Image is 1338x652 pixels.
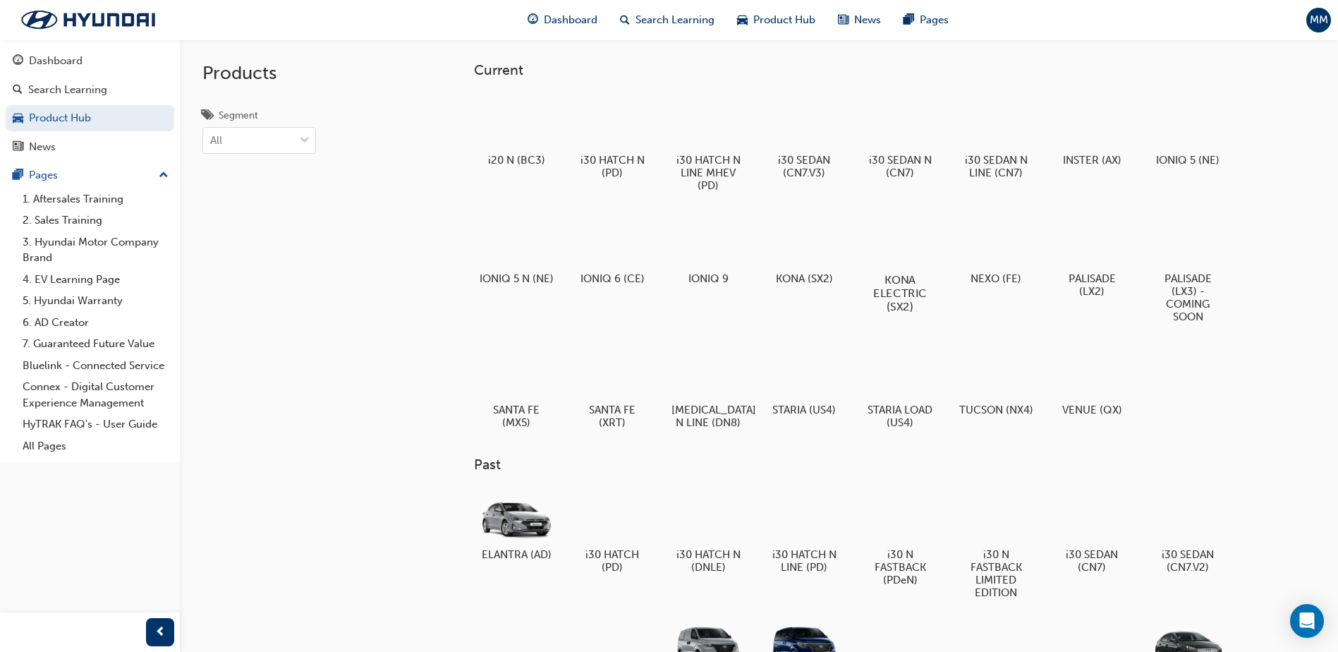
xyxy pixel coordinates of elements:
h5: STARIA LOAD (US4) [863,404,937,429]
a: TUCSON (NX4) [954,339,1038,421]
h5: PALISADE (LX3) - COMING SOON [1151,272,1225,323]
h5: i30 SEDAN (CN7.V3) [767,154,841,179]
a: Connex - Digital Customer Experience Management [17,376,174,413]
span: search-icon [13,84,23,97]
button: DashboardSearch LearningProduct HubNews [6,45,174,162]
span: tags-icon [202,110,213,123]
a: car-iconProduct Hub [726,6,827,35]
img: Trak [7,5,169,35]
div: Search Learning [28,82,107,98]
span: search-icon [620,11,630,29]
a: IONIQ 5 N (NE) [474,208,559,290]
h5: ELANTRA (AD) [480,548,554,561]
h5: NEXO (FE) [959,272,1033,285]
span: Pages [920,12,949,28]
a: STARIA LOAD (US4) [858,339,942,434]
a: PALISADE (LX2) [1050,208,1134,303]
a: pages-iconPages [892,6,960,35]
a: 5. Hyundai Warranty [17,290,174,312]
a: KONA (SX2) [762,208,846,290]
h3: Past [474,457,1275,473]
h5: TUCSON (NX4) [959,404,1033,416]
h5: i30 N FASTBACK (PDeN) [863,548,937,586]
h5: IONIQ 5 (NE) [1151,154,1225,167]
span: guage-icon [13,55,23,68]
a: i30 HATCH (PD) [570,485,655,579]
a: i30 HATCH N LINE MHEV (PD) [666,90,750,197]
h5: SANTA FE (MX5) [480,404,554,429]
h5: VENUE (QX) [1055,404,1129,416]
h5: SANTA FE (XRT) [576,404,650,429]
a: search-iconSearch Learning [609,6,726,35]
h5: IONIQ 5 N (NE) [480,272,554,285]
a: ELANTRA (AD) [474,485,559,567]
button: Pages [6,162,174,188]
h5: i30 SEDAN (CN7.V2) [1151,548,1225,574]
h5: i30 SEDAN N LINE (CN7) [959,154,1033,179]
h5: PALISADE (LX2) [1055,272,1129,298]
span: Search Learning [635,12,714,28]
h5: i30 HATCH N LINE MHEV (PD) [671,154,746,192]
div: Open Intercom Messenger [1290,604,1324,638]
a: NEXO (FE) [954,208,1038,290]
a: SANTA FE (XRT) [570,339,655,434]
h5: i30 SEDAN N (CN7) [863,154,937,179]
h5: INSTER (AX) [1055,154,1129,167]
h5: i20 N (BC3) [480,154,554,167]
h5: i30 HATCH N (DNLE) [671,548,746,574]
h5: i30 HATCH N (PD) [576,154,650,179]
div: News [29,139,56,155]
a: i30 SEDAN N LINE (CN7) [954,90,1038,184]
a: 7. Guaranteed Future Value [17,333,174,355]
span: car-icon [737,11,748,29]
a: Bluelink - Connected Service [17,355,174,377]
a: INSTER (AX) [1050,90,1134,171]
a: 3. Hyundai Motor Company Brand [17,231,174,269]
a: SANTA FE (MX5) [474,339,559,434]
a: KONA ELECTRIC (SX2) [858,208,942,315]
a: i30 SEDAN (CN7.V3) [762,90,846,184]
a: 2. Sales Training [17,210,174,231]
a: [MEDICAL_DATA] N LINE (DN8) [666,339,750,434]
a: i30 N FASTBACK (PDeN) [858,485,942,592]
span: MM [1310,12,1328,28]
a: i30 HATCH N (PD) [570,90,655,184]
a: i30 HATCH N (DNLE) [666,485,750,579]
div: All [210,133,222,149]
h3: Current [474,62,1275,78]
a: Product Hub [6,105,174,131]
a: 1. Aftersales Training [17,188,174,210]
div: Dashboard [29,53,83,69]
a: 6. AD Creator [17,312,174,334]
span: Dashboard [544,12,597,28]
h5: IONIQ 6 (CE) [576,272,650,285]
span: Product Hub [753,12,815,28]
a: IONIQ 5 (NE) [1145,90,1230,171]
span: car-icon [13,112,23,125]
h5: i30 HATCH N LINE (PD) [767,548,841,574]
a: Dashboard [6,48,174,74]
a: i20 N (BC3) [474,90,559,171]
h2: Products [202,62,316,85]
h5: KONA (SX2) [767,272,841,285]
a: i30 HATCH N LINE (PD) [762,485,846,579]
h5: IONIQ 9 [671,272,746,285]
span: pages-icon [904,11,914,29]
a: PALISADE (LX3) - COMING SOON [1145,208,1230,328]
span: up-icon [159,167,169,185]
h5: i30 HATCH (PD) [576,548,650,574]
h5: i30 N FASTBACK LIMITED EDITION [959,548,1033,599]
a: i30 SEDAN (CN7.V2) [1145,485,1230,579]
button: MM [1306,8,1331,32]
a: news-iconNews [827,6,892,35]
a: i30 SEDAN N (CN7) [858,90,942,184]
a: STARIA (US4) [762,339,846,421]
a: HyTRAK FAQ's - User Guide [17,413,174,435]
h5: [MEDICAL_DATA] N LINE (DN8) [671,404,746,429]
a: i30 SEDAN (CN7) [1050,485,1134,579]
span: prev-icon [155,624,166,641]
a: guage-iconDashboard [516,6,609,35]
span: down-icon [300,132,310,150]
